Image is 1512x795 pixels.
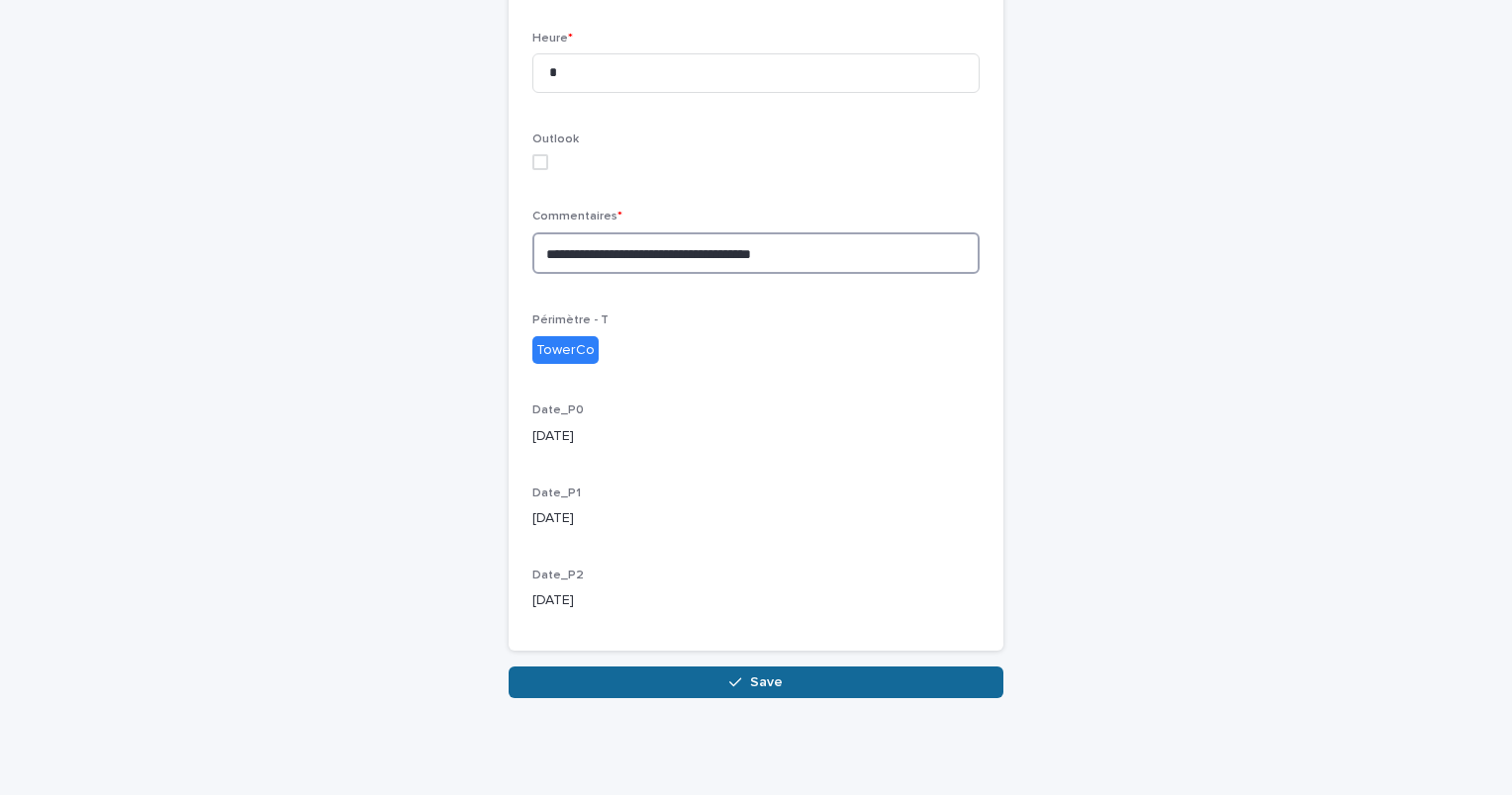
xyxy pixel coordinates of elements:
span: Commentaires [532,211,622,222]
p: [DATE] [532,508,980,529]
p: [DATE] [532,590,980,611]
span: Outlook [532,133,579,145]
div: TowerCo [532,336,599,365]
span: Date_P2 [532,570,584,581]
p: [DATE] [532,426,980,447]
span: Save [750,675,783,689]
span: Périmètre - T [532,314,609,326]
span: Date_P1 [532,487,581,499]
span: Heure [532,33,573,44]
button: Save [509,666,1003,698]
span: Date_P0 [532,404,584,416]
